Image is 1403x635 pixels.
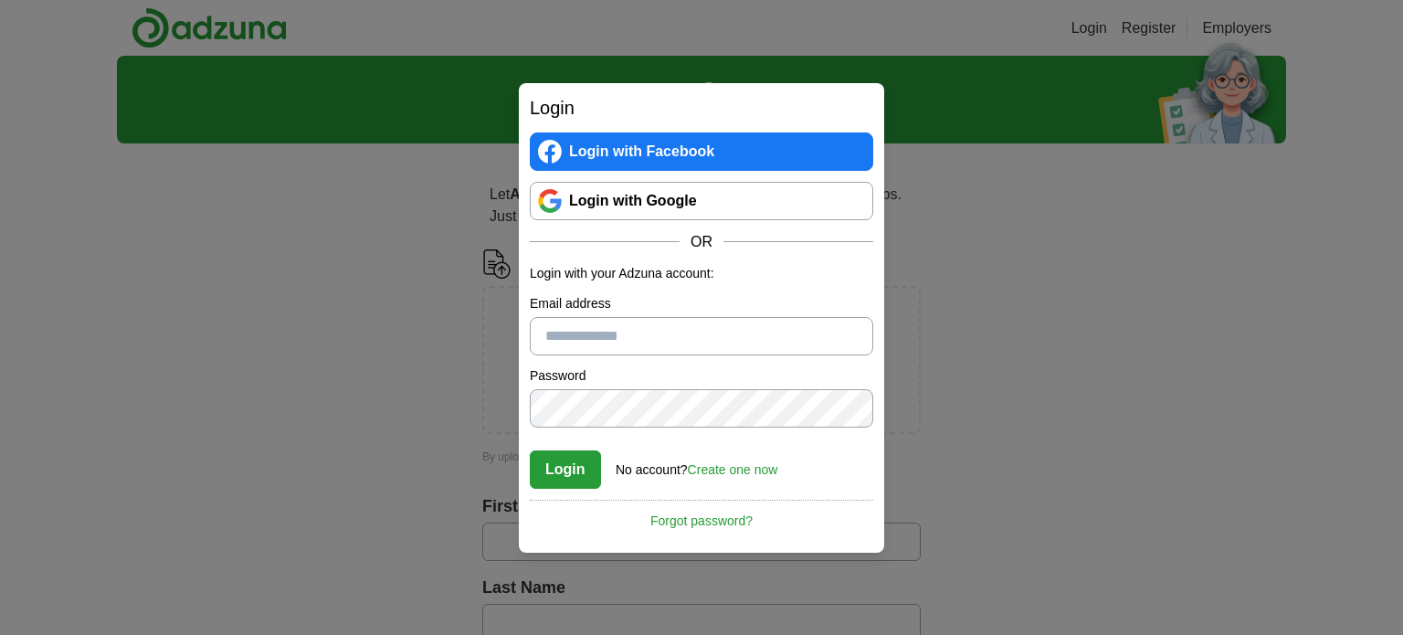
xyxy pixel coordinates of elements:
label: Email address [530,294,873,313]
h2: Login [530,94,873,122]
a: Create one now [688,462,778,477]
span: OR [680,231,723,253]
label: Password [530,366,873,386]
p: Login with your Adzuna account: [530,264,873,283]
div: No account? [616,450,777,480]
button: Login [530,450,601,489]
a: Login with Google [530,182,873,220]
a: Forgot password? [530,500,873,531]
a: Login with Facebook [530,132,873,171]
